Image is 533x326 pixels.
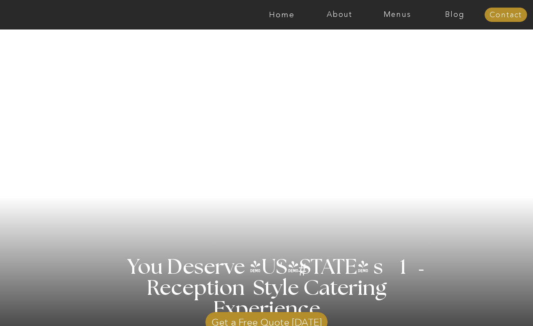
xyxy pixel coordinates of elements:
h3: ' [402,247,426,295]
h3: ' [264,257,299,278]
a: Menus [368,11,426,19]
a: Home [253,11,311,19]
h1: You Deserve [US_STATE] s 1 Reception Style Catering Experience [98,257,436,320]
a: About [311,11,368,19]
a: Contact [485,11,527,19]
a: Blog [426,11,484,19]
h3: # [280,262,328,286]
